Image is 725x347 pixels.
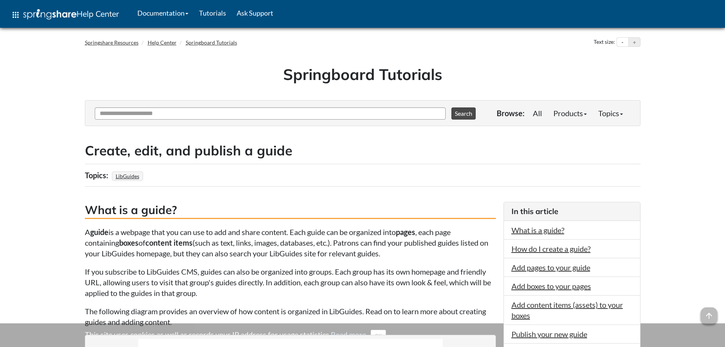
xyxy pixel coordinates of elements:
[451,107,476,120] button: Search
[85,39,139,46] a: Springshare Resources
[511,206,633,217] h3: In this article
[23,9,76,19] img: Springshare
[593,106,629,121] a: Topics
[527,106,548,121] a: All
[77,329,648,341] div: This site uses cookies as well as records your IP address for usage statistics.
[132,3,194,22] a: Documentation
[511,281,591,291] a: Add boxes to your pages
[85,141,641,160] h2: Create, edit, and publish a guide
[231,3,279,22] a: Ask Support
[511,300,623,320] a: Add content items (assets) to your boxes
[592,37,617,47] div: Text size:
[115,171,140,182] a: LibGuides
[701,307,717,324] span: arrow_upward
[76,9,119,19] span: Help Center
[90,227,108,237] strong: guide
[85,202,496,219] h3: What is a guide?
[497,108,524,118] p: Browse:
[91,64,635,85] h1: Springboard Tutorials
[6,3,124,26] a: apps Help Center
[396,227,415,237] strong: pages
[85,266,496,298] p: If you subscribe to LibGuides CMS, guides can also be organized into groups. Each group has its o...
[119,238,139,247] strong: boxes
[617,38,628,47] button: Decrease text size
[701,308,717,317] a: arrow_upward
[629,38,640,47] button: Increase text size
[548,106,593,121] a: Products
[186,39,237,46] a: Springboard Tutorials
[85,168,110,182] div: Topics:
[511,244,591,253] a: How do I create a guide?
[148,39,177,46] a: Help Center
[145,238,193,247] strong: content items
[511,263,590,272] a: Add pages to your guide
[511,329,587,339] a: Publish your new guide
[85,227,496,259] p: A is a webpage that you can use to add and share content. Each guide can be organized into , each...
[85,306,496,327] p: The following diagram provides an overview of how content is organized in LibGuides. Read on to l...
[194,3,231,22] a: Tutorials
[11,10,20,19] span: apps
[511,225,564,235] a: What is a guide?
